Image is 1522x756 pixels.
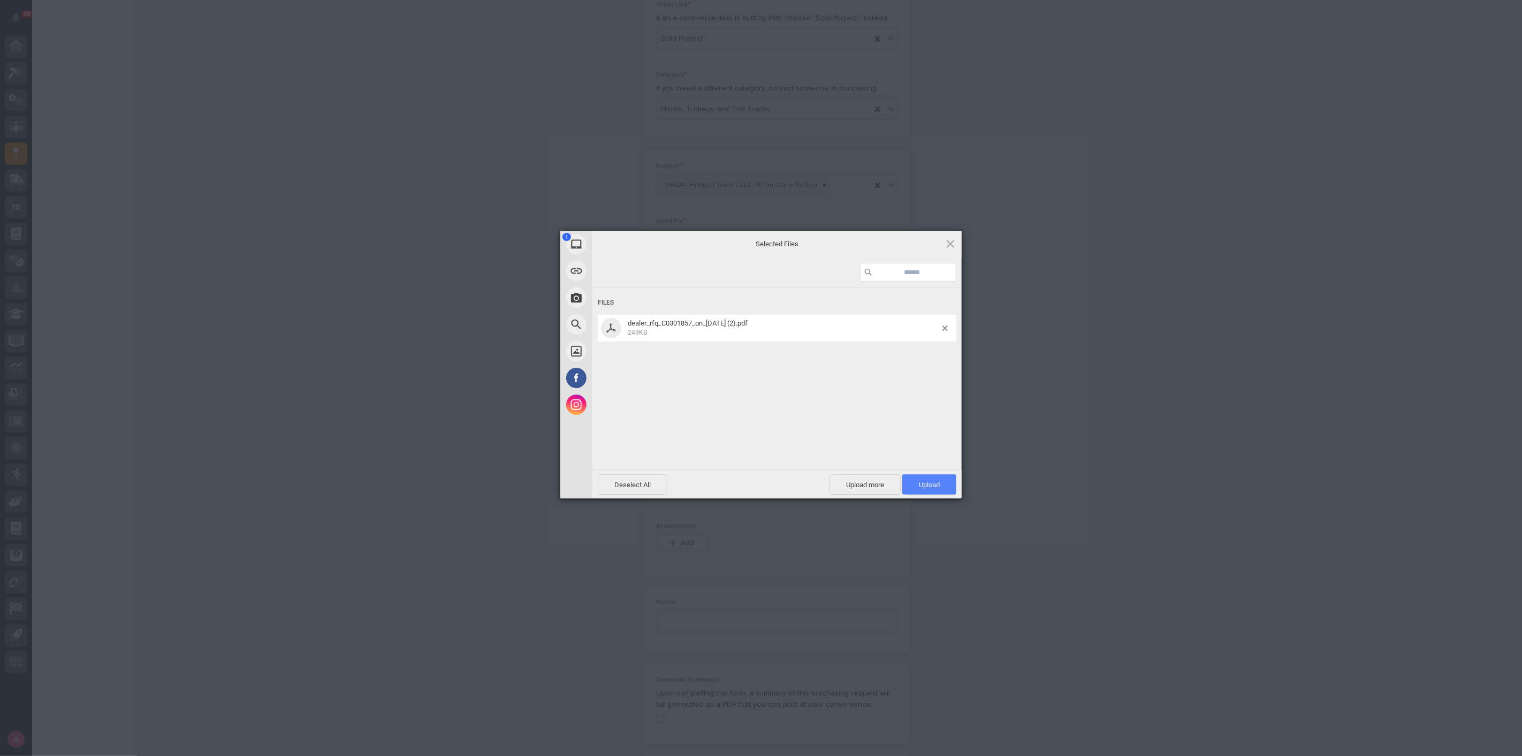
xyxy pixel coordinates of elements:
span: dealer_rfq_C0301857_on_2025-10-02 (2).pdf [625,319,942,337]
div: Web Search [560,311,689,338]
div: Link (URL) [560,258,689,284]
span: Upload [919,481,940,489]
span: Selected Files [670,239,884,249]
div: Take Photo [560,284,689,311]
span: Deselect All [598,474,667,495]
div: Instagram [560,391,689,418]
div: Facebook [560,365,689,391]
span: Upload more [830,474,901,495]
span: 1 [562,233,571,241]
div: My Device [560,231,689,258]
span: Click here or hit ESC to close picker [945,238,956,250]
div: Files [598,293,956,313]
span: Upload [902,474,956,495]
div: Unsplash [560,338,689,365]
span: 249KB [628,329,647,336]
span: dealer_rfq_C0301857_on_[DATE] (2).pdf [628,319,748,327]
